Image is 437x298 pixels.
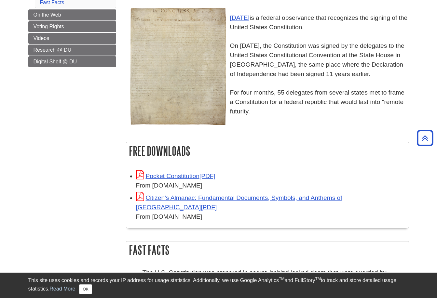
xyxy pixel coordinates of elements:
a: Read More [49,286,75,292]
sup: TM [315,277,321,281]
a: Videos [28,33,116,44]
a: Research @ DU [28,45,116,56]
div: This site uses cookies and records your IP address for usage statistics. Additionally, we use Goo... [28,277,409,294]
h2: Free Downloads [126,142,409,160]
span: Research @ DU [34,47,72,53]
a: Digital Shelf @ DU [28,56,116,67]
span: Voting Rights [34,24,64,29]
a: On the Web [28,9,116,20]
p: is a federal observance that recognizes the signing of the United States Constitution. On [DATE],... [126,4,409,116]
a: Link opens in new window [136,173,215,179]
a: [DATE] [230,14,250,21]
a: Back to Top [415,134,435,142]
a: Link opens in new window [136,194,342,211]
button: Close [79,284,92,294]
h2: Fast Facts [126,241,409,259]
span: Videos [34,35,49,41]
li: The U.S. Constitution was prepared in secret, behind locked doors that were guarded by sentries. [143,268,405,287]
div: From [DOMAIN_NAME] [136,181,405,190]
div: From [DOMAIN_NAME] [136,212,405,222]
span: On the Web [34,12,61,18]
img: U.S. Constitution [129,7,227,126]
a: Voting Rights [28,21,116,32]
sup: TM [279,277,284,281]
span: Digital Shelf @ DU [34,59,77,64]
